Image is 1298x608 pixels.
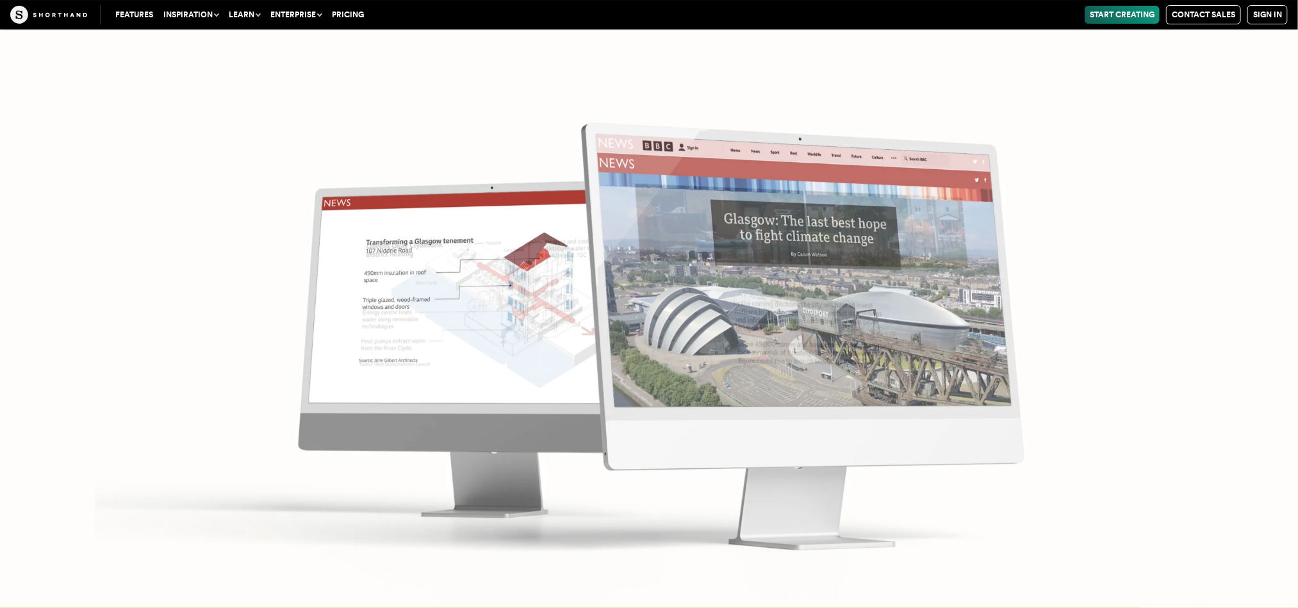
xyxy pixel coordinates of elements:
[10,6,87,24] img: The Craft
[224,6,265,24] button: Learn
[1166,5,1241,24] a: Contact Sales
[1085,6,1160,24] a: Start Creating
[265,6,327,24] button: Enterprise
[327,6,369,24] a: Pricing
[158,6,224,24] button: Inspiration
[1247,5,1288,24] a: Sign in
[110,6,158,24] a: Features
